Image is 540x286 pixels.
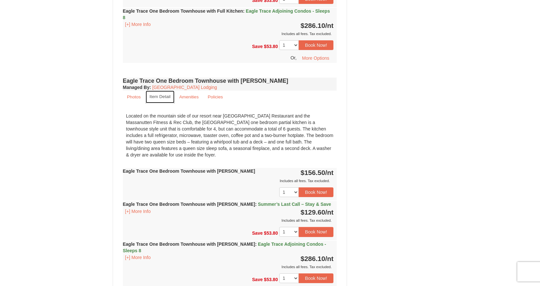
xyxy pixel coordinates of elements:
[123,8,330,20] strong: Eagle Trace One Bedroom Townhouse with Full Kitchen
[123,242,326,253] span: Eagle Trace Adjoining Condos - Sleeps 8
[123,109,337,161] div: Located on the mountain side of our resort near [GEOGRAPHIC_DATA] Restaurant and the Massanutten ...
[243,8,245,14] span: :
[252,44,263,49] span: Save
[123,217,334,224] div: Includes all fees. Tax excluded.
[325,169,334,176] span: /nt
[208,94,223,99] small: Policies
[123,202,331,207] strong: Eagle Trace One Bedroom Townhouse with [PERSON_NAME]
[255,202,257,207] span: :
[264,230,278,236] span: $53.80
[123,85,150,90] span: Managed By
[299,187,334,197] button: Book Now!
[258,202,331,207] span: Summer’s Last Call – Stay & Save
[255,242,257,247] span: :
[299,40,334,50] button: Book Now!
[150,94,171,99] small: Item Detail
[298,53,333,63] button: More Options
[123,264,334,270] div: Includes all fees. Tax excluded.
[203,91,227,103] a: Policies
[301,22,325,29] span: $286.10
[301,255,325,262] span: $286.10
[325,255,334,262] span: /nt
[301,169,334,176] strong: $156.50
[252,277,263,282] span: Save
[146,91,174,103] a: Item Detail
[325,22,334,29] span: /nt
[123,168,255,174] strong: Eagle Trace One Bedroom Townhouse with [PERSON_NAME]
[123,254,153,261] button: [+] More Info
[179,94,199,99] small: Amenities
[123,91,145,103] a: Photos
[152,85,217,90] a: [GEOGRAPHIC_DATA] Lodging
[325,208,334,216] span: /nt
[301,208,325,216] span: $129.60
[252,230,263,236] span: Save
[291,55,297,60] span: Or,
[123,85,151,90] strong: :
[123,208,153,215] button: [+] More Info
[264,277,278,282] span: $53.80
[123,78,337,84] h4: Eagle Trace One Bedroom Townhouse with [PERSON_NAME]
[264,44,278,49] span: $53.80
[123,178,334,184] div: Includes all fees. Tax excluded.
[175,91,203,103] a: Amenities
[123,21,153,28] button: [+] More Info
[299,227,334,237] button: Book Now!
[123,31,334,37] div: Includes all fees. Tax excluded.
[123,242,326,253] strong: Eagle Trace One Bedroom Townhouse with [PERSON_NAME]
[127,94,141,99] small: Photos
[123,8,330,20] span: Eagle Trace Adjoining Condos - Sleeps 8
[299,273,334,283] button: Book Now!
